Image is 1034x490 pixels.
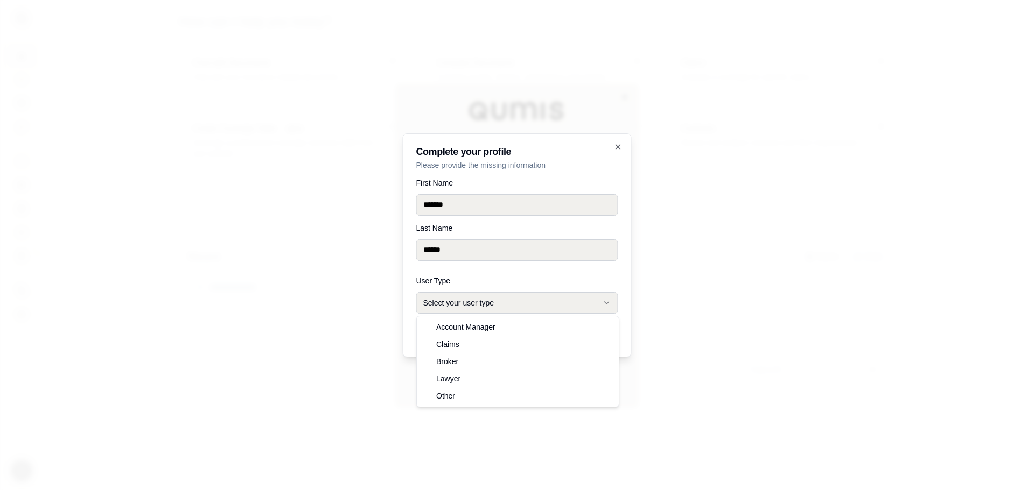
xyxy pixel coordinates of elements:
[436,339,459,350] span: Claims
[436,373,460,384] span: Lawyer
[416,224,618,232] label: Last Name
[416,147,618,157] h2: Complete your profile
[436,390,455,401] span: Other
[416,277,618,285] label: User Type
[436,356,458,367] span: Broker
[416,160,618,171] p: Please provide the missing information
[416,179,618,187] label: First Name
[436,322,495,332] span: Account Manager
